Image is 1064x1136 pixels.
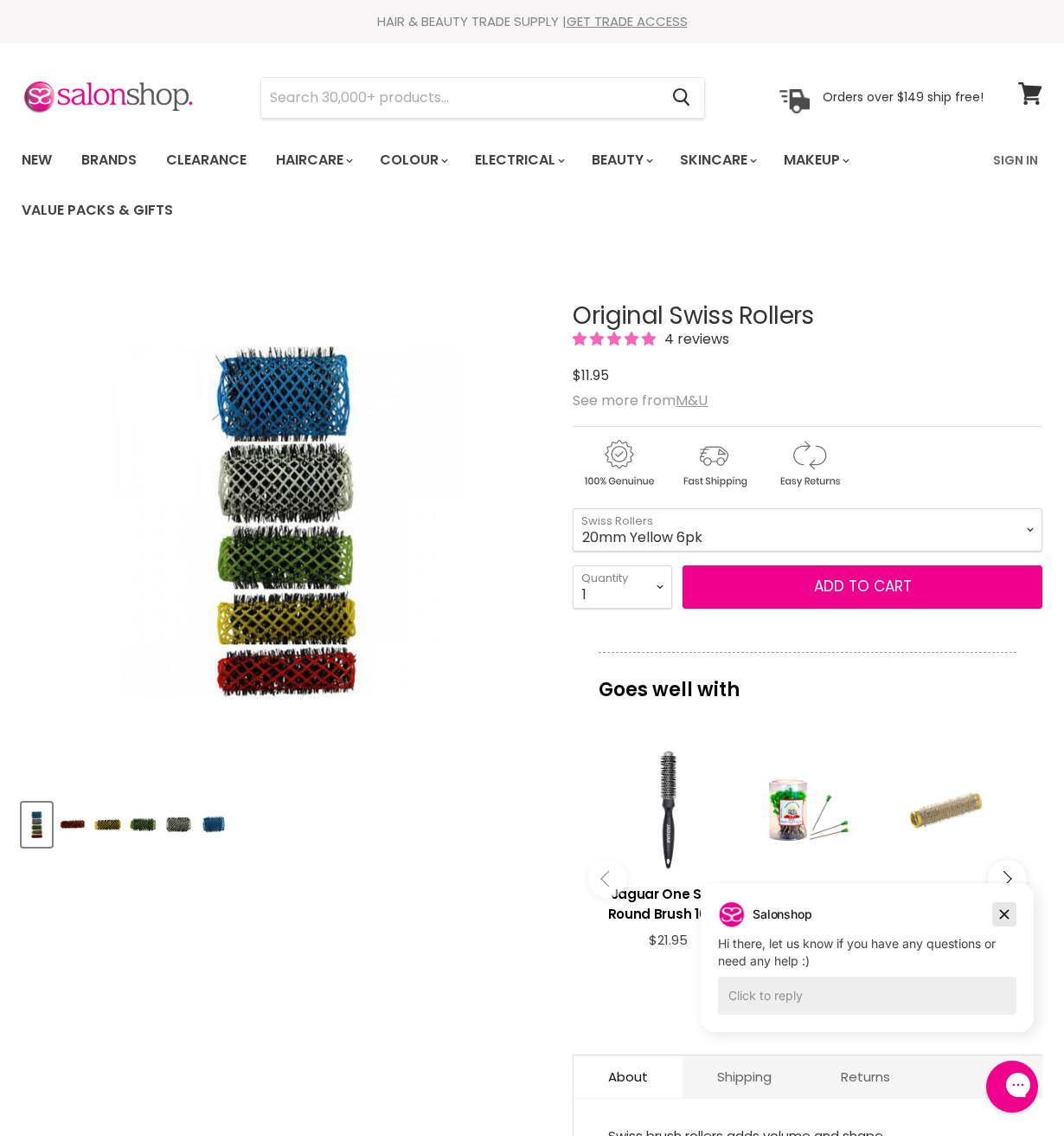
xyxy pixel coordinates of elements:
[68,142,150,178] a: Brands
[983,142,1048,178] a: Sign In
[57,803,87,847] button: Original Swiss Rollers
[658,78,704,118] button: Search
[261,78,658,118] input: Search
[19,797,550,847] div: Product thumbnails
[763,437,855,490] img: returns.gif
[668,437,760,490] img: shipping.gif
[683,565,1042,609] button: Add to cart
[667,142,767,178] a: Skincare
[573,437,664,490] img: genuine.gif
[574,1055,683,1098] a: About
[153,142,260,178] a: Clearance
[23,804,50,845] img: Original Swiss Rollers
[659,329,729,349] span: 4 reviews
[607,884,729,924] h3: Jaguar One Serie Round Brush 16MM
[9,135,983,236] ul: Main menu
[9,192,186,229] a: Value Packs & Gifts
[688,881,1047,1058] iframe: Gorgias live chat campaigns
[130,804,157,845] img: Original Swiss Rollers
[886,871,1008,933] a: View product:Metal Setting Roller
[579,142,663,178] a: Beauty
[649,931,688,949] span: $21.95
[607,871,729,933] a: View product:Jaguar One Serie Round Brush 16MM
[201,804,228,845] img: Original Swiss Rollers
[367,142,458,178] a: Colour
[93,803,123,847] button: Original Swiss Rollers
[59,804,86,845] img: Original Swiss Rollers
[94,804,121,845] img: Original Swiss Rollers
[22,260,548,786] div: Original Swiss Rollers image. Click or Scroll to Zoom.
[599,652,1016,709] p: Goes well with
[9,142,65,178] a: New
[128,803,158,847] button: Original Swiss Rollers
[573,303,1042,330] h1: Original Swiss Rollers
[977,1055,1047,1119] iframe: Gorgias live chat messenger
[823,89,984,105] p: Orders over $149 ship free!
[573,565,672,609] select: Quantity
[462,142,575,178] a: Electrical
[747,871,869,933] a: View product:999 Metal Roller Pins Medium 601
[260,77,705,119] form: Product
[165,804,192,845] img: Original Swiss Rollers
[806,1055,925,1098] a: Returns
[573,365,609,385] span: $11.95
[567,12,688,30] a: GET TRADE ACCESS
[573,329,659,349] span: 5.00 stars
[199,803,229,847] button: Original Swiss Rollers
[22,803,52,847] button: Original Swiss Rollers
[771,142,860,178] a: Makeup
[683,1055,806,1098] a: Shipping
[163,803,194,847] button: Original Swiss Rollers
[676,390,708,410] a: M&U
[263,142,363,178] a: Haircare
[573,390,708,410] span: See more from
[814,576,912,597] span: Add to cart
